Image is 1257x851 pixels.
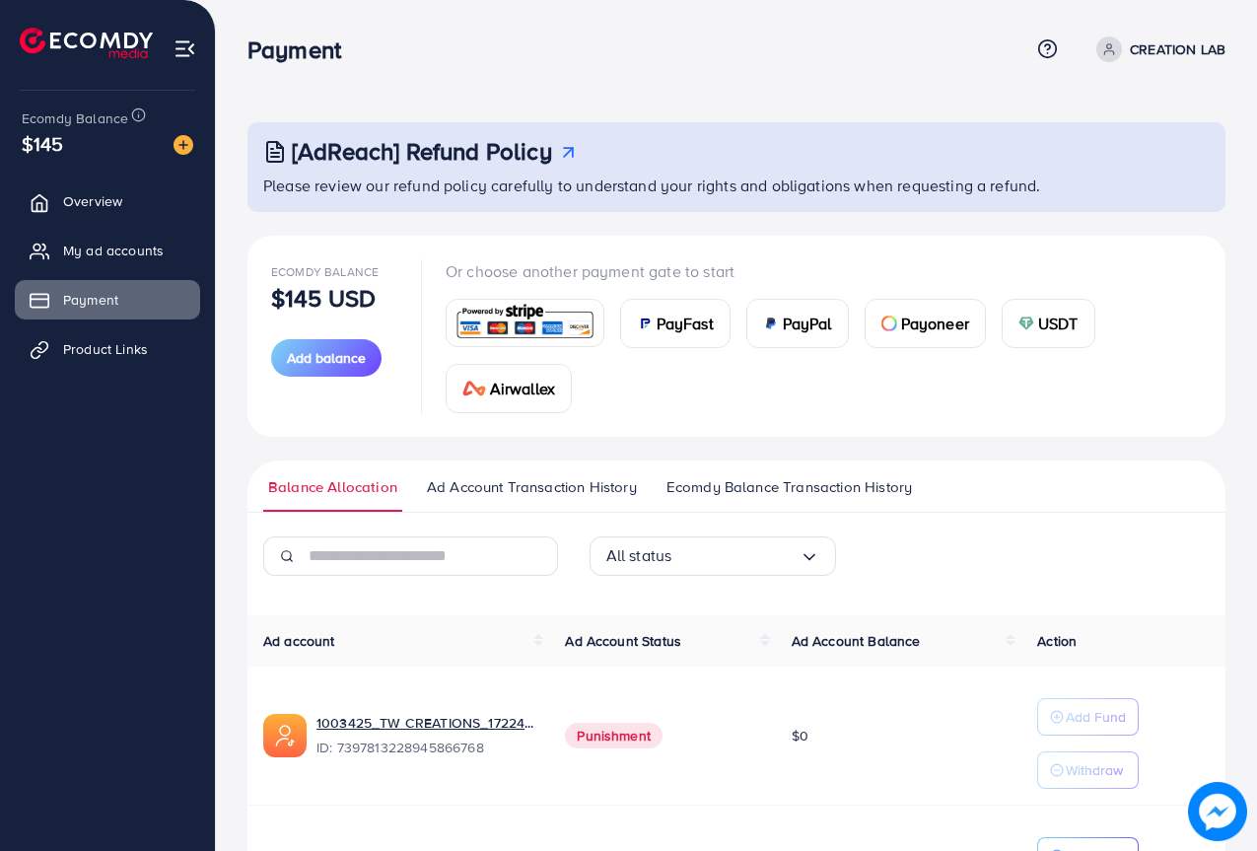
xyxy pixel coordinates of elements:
[292,137,552,166] h3: [AdReach] Refund Policy
[22,108,128,128] span: Ecomdy Balance
[590,536,836,576] div: Search for option
[1037,751,1139,789] button: Withdraw
[263,714,307,757] img: ic-ads-acc.e4c84228.svg
[271,339,382,377] button: Add balance
[1037,698,1139,736] button: Add Fund
[1188,782,1247,841] img: image
[63,241,164,260] span: My ad accounts
[1130,37,1225,61] p: CREATION LAB
[15,231,200,270] a: My ad accounts
[316,713,533,733] a: 1003425_TW CREATIONS_1722437620661
[565,631,681,651] span: Ad Account Status
[263,174,1214,197] p: Please review our refund policy carefully to understand your rights and obligations when requesti...
[271,263,379,280] span: Ecomdy Balance
[15,329,200,369] a: Product Links
[763,316,779,331] img: card
[666,476,912,498] span: Ecomdy Balance Transaction History
[1088,36,1225,62] a: CREATION LAB
[263,631,335,651] span: Ad account
[63,191,122,211] span: Overview
[63,290,118,310] span: Payment
[1002,299,1095,348] a: cardUSDT
[490,377,555,400] span: Airwallex
[657,312,714,335] span: PayFast
[287,348,366,368] span: Add balance
[565,723,663,748] span: Punishment
[620,299,731,348] a: cardPayFast
[746,299,849,348] a: cardPayPal
[15,181,200,221] a: Overview
[637,316,653,331] img: card
[881,316,897,331] img: card
[446,299,604,347] a: card
[1018,316,1034,331] img: card
[427,476,637,498] span: Ad Account Transaction History
[453,302,597,344] img: card
[174,37,196,60] img: menu
[20,28,153,58] img: logo
[316,738,533,757] span: ID: 7397813228945866768
[792,726,808,745] span: $0
[247,35,357,64] h3: Payment
[792,631,921,651] span: Ad Account Balance
[671,540,799,571] input: Search for option
[15,280,200,319] a: Payment
[174,135,193,155] img: image
[783,312,832,335] span: PayPal
[1037,631,1077,651] span: Action
[865,299,986,348] a: cardPayoneer
[462,381,486,396] img: card
[1038,312,1079,335] span: USDT
[22,129,64,158] span: $145
[901,312,969,335] span: Payoneer
[606,540,672,571] span: All status
[446,259,1202,283] p: Or choose another payment gate to start
[316,713,533,758] div: <span class='underline'>1003425_TW CREATIONS_1722437620661</span></br>7397813228945866768
[268,476,397,498] span: Balance Allocation
[271,286,376,310] p: $145 USD
[1066,758,1123,782] p: Withdraw
[1066,705,1126,729] p: Add Fund
[446,364,572,413] a: cardAirwallex
[63,339,148,359] span: Product Links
